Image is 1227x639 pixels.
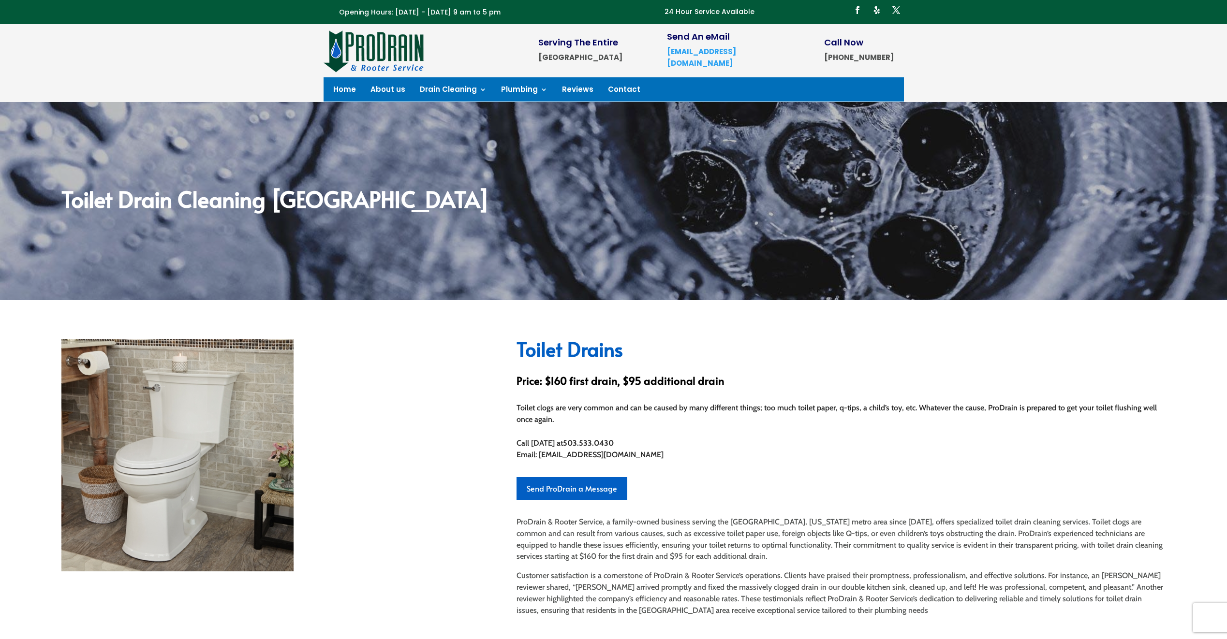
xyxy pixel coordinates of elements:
[61,339,294,571] img: Toilet
[667,30,730,43] span: Send An eMail
[517,570,1166,616] p: Customer satisfaction is a cornerstone of ProDrain & Rooter Service’s operations. Clients have pr...
[869,2,885,18] a: Follow on Yelp
[538,36,618,48] span: Serving The Entire
[562,86,593,97] a: Reviews
[517,450,664,459] span: Email: [EMAIL_ADDRESS][DOMAIN_NAME]
[538,52,622,62] strong: [GEOGRAPHIC_DATA]
[517,477,627,500] a: Send ProDrain a Message
[61,188,1166,215] h2: Toilet Drain Cleaning [GEOGRAPHIC_DATA]
[824,52,894,62] strong: [PHONE_NUMBER]
[665,6,754,18] p: 24 Hour Service Available
[824,36,863,48] span: Call Now
[517,438,563,448] span: Call [DATE] at
[888,2,904,18] a: Follow on X
[420,86,487,97] a: Drain Cleaning
[517,402,1166,425] p: Toilet clogs are very common and can be caused by many different things; too much toilet paper, q...
[608,86,640,97] a: Contact
[370,86,405,97] a: About us
[324,29,425,73] img: site-logo-100h
[501,86,547,97] a: Plumbing
[517,375,1166,391] h3: Price: $160 first drain, $95 additional drain
[563,438,614,448] strong: 503.533.0430
[850,2,865,18] a: Follow on Facebook
[517,339,1166,363] h2: Toilet Drains
[517,516,1166,570] p: ProDrain & Rooter Service, a family-owned business serving the [GEOGRAPHIC_DATA], [US_STATE] metr...
[333,86,356,97] a: Home
[339,7,501,17] span: Opening Hours: [DATE] - [DATE] 9 am to 5 pm
[667,46,736,68] a: [EMAIL_ADDRESS][DOMAIN_NAME]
